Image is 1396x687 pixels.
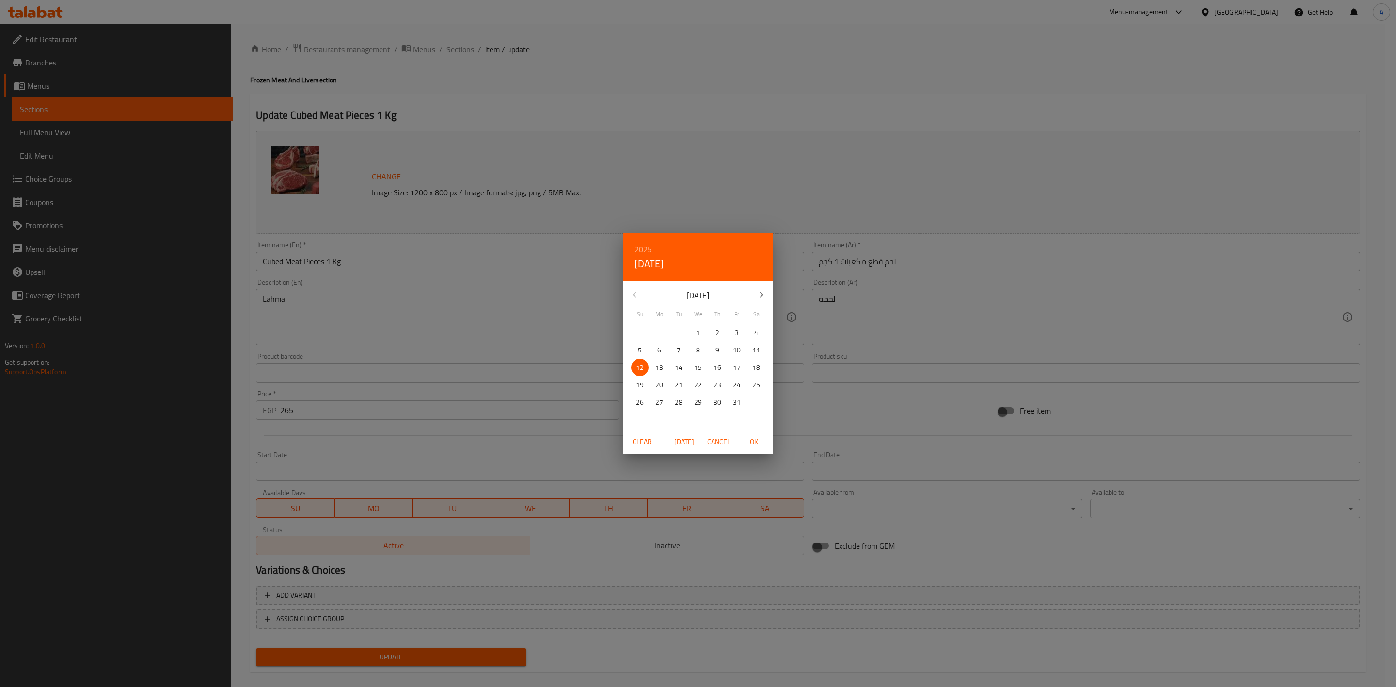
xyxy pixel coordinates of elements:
[694,379,702,391] p: 22
[650,310,668,319] span: Mo
[742,436,765,448] span: OK
[638,344,642,356] p: 5
[714,397,721,409] p: 30
[636,397,644,409] p: 26
[738,433,769,451] button: OK
[694,397,702,409] p: 29
[703,433,734,451] button: Cancel
[733,344,741,356] p: 10
[728,324,746,341] button: 3
[655,397,663,409] p: 27
[650,359,668,376] button: 13
[650,341,668,359] button: 6
[689,376,707,394] button: 22
[631,359,649,376] button: 12
[650,376,668,394] button: 20
[728,394,746,411] button: 31
[627,433,658,451] button: Clear
[754,327,758,339] p: 4
[670,341,687,359] button: 7
[670,394,687,411] button: 28
[670,376,687,394] button: 21
[714,362,721,374] p: 16
[728,359,746,376] button: 17
[715,327,719,339] p: 2
[689,324,707,341] button: 1
[728,376,746,394] button: 24
[631,341,649,359] button: 5
[689,394,707,411] button: 29
[733,362,741,374] p: 17
[635,256,664,272] button: [DATE]
[709,324,726,341] button: 2
[709,310,726,319] span: Th
[747,310,765,319] span: Sa
[709,359,726,376] button: 16
[675,397,682,409] p: 28
[670,310,687,319] span: Tu
[631,310,649,319] span: Su
[677,344,681,356] p: 7
[689,310,707,319] span: We
[636,362,644,374] p: 12
[707,436,730,448] span: Cancel
[709,341,726,359] button: 9
[655,379,663,391] p: 20
[747,359,765,376] button: 18
[631,436,654,448] span: Clear
[668,433,699,451] button: [DATE]
[733,379,741,391] p: 24
[752,344,760,356] p: 11
[728,341,746,359] button: 10
[747,376,765,394] button: 25
[631,394,649,411] button: 26
[714,379,721,391] p: 23
[709,376,726,394] button: 23
[675,379,682,391] p: 21
[655,362,663,374] p: 13
[709,394,726,411] button: 30
[694,362,702,374] p: 15
[696,327,700,339] p: 1
[675,362,682,374] p: 14
[631,376,649,394] button: 19
[646,289,750,301] p: [DATE]
[689,341,707,359] button: 8
[747,324,765,341] button: 4
[735,327,739,339] p: 3
[650,394,668,411] button: 27
[672,436,696,448] span: [DATE]
[636,379,644,391] p: 19
[728,310,746,319] span: Fr
[752,362,760,374] p: 18
[696,344,700,356] p: 8
[747,341,765,359] button: 11
[733,397,741,409] p: 31
[670,359,687,376] button: 14
[715,344,719,356] p: 9
[657,344,661,356] p: 6
[689,359,707,376] button: 15
[635,242,652,256] button: 2025
[752,379,760,391] p: 25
